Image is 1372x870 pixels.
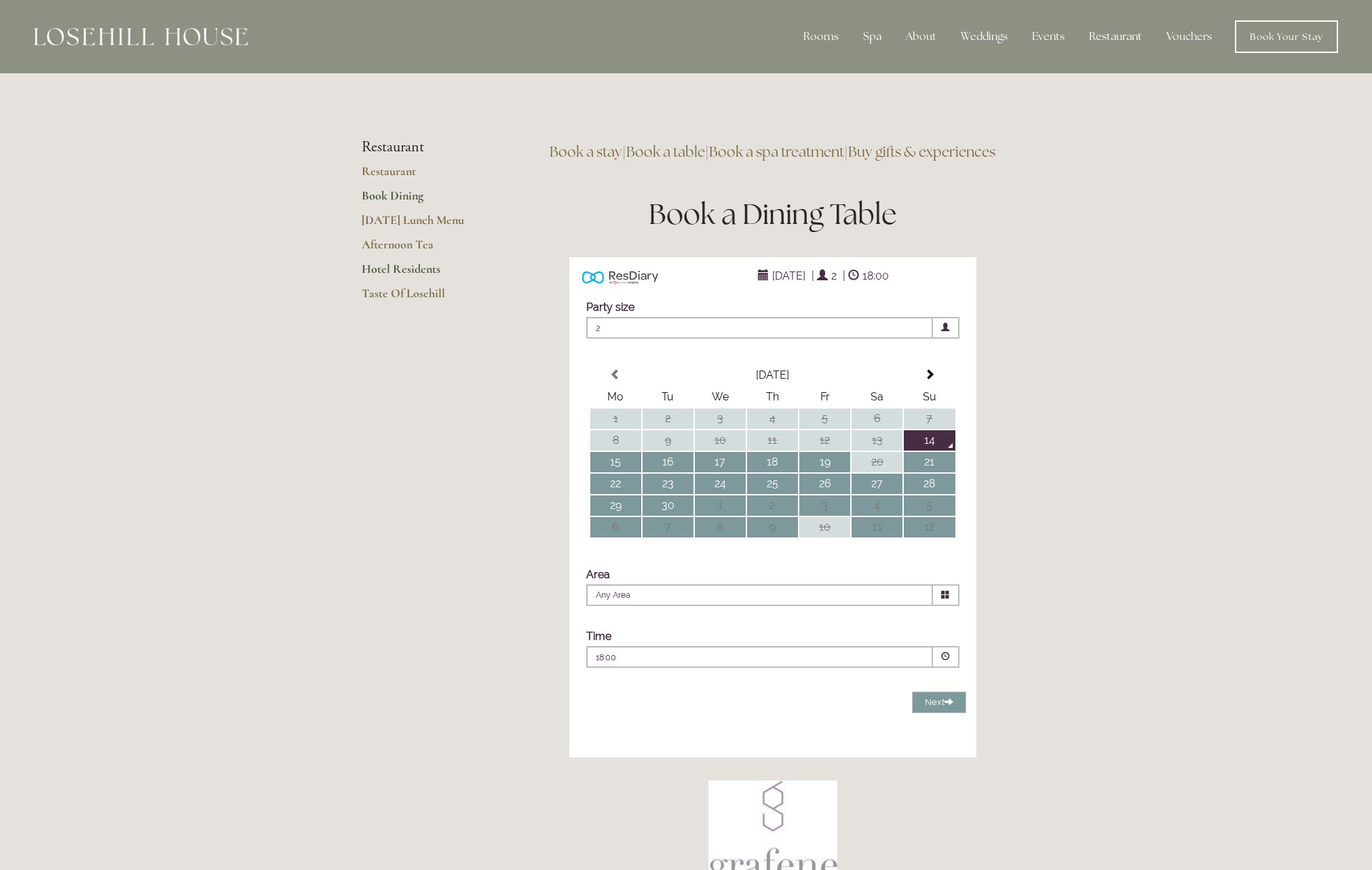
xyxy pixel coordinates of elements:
label: Party size [586,301,634,314]
th: Th [747,387,798,407]
div: Rooms [793,23,850,50]
td: 5 [904,495,955,516]
td: 6 [852,409,902,429]
a: Hotel Residents [362,261,491,286]
label: Time [586,630,611,643]
td: 21 [904,452,955,472]
td: 26 [799,474,850,494]
td: 25 [747,474,798,494]
td: 30 [643,495,693,516]
td: 28 [904,474,955,494]
td: 23 [643,474,693,494]
td: 3 [799,495,850,516]
p: 18:00 [596,651,841,664]
span: Next [925,697,953,707]
span: 2 [586,317,933,339]
td: 19 [799,452,850,472]
td: 4 [747,409,798,429]
td: 29 [590,495,641,516]
h1: Book a Dining Table [535,194,1010,234]
td: 7 [643,517,693,537]
td: 2 [747,495,798,516]
td: 22 [590,474,641,494]
span: | [812,269,814,282]
td: 6 [590,517,641,537]
td: 15 [590,452,641,472]
td: 17 [695,452,746,472]
a: Buy gifts & experiences [848,143,995,161]
td: 20 [852,452,902,472]
td: 24 [695,474,746,494]
h3: | | | [535,138,1010,166]
td: 4 [852,495,902,516]
span: 2 [828,266,840,286]
button: Next [912,692,966,714]
a: Book a stay [550,143,622,161]
div: Spa [852,23,892,50]
img: Powered by ResDiary [582,267,658,287]
th: We [695,387,746,407]
td: 8 [590,430,641,451]
td: 7 [904,409,955,429]
td: 12 [799,430,850,451]
div: About [895,23,947,50]
div: Weddings [950,23,1018,50]
a: [DATE] Lunch Menu [362,212,491,237]
span: | [843,269,845,282]
td: 27 [852,474,902,494]
img: Losehill House [34,28,248,45]
a: Book Dining [362,188,491,212]
td: 5 [799,409,850,429]
label: Area [586,568,610,581]
td: 10 [799,517,850,537]
td: 1 [590,409,641,429]
a: Taste Of Losehill [362,286,491,310]
div: Events [1021,23,1075,50]
a: Book a spa treatment [709,143,844,161]
th: Select Month [643,365,903,385]
a: Book a table [626,143,705,161]
a: Vouchers [1156,23,1223,50]
span: 18:00 [859,266,892,286]
a: Book Your Stay [1235,20,1338,53]
td: 10 [695,430,746,451]
span: [DATE] [769,266,809,286]
th: Sa [852,387,902,407]
td: 3 [695,409,746,429]
td: 11 [852,517,902,537]
li: Restaurant [362,138,491,156]
td: 12 [904,517,955,537]
td: 11 [747,430,798,451]
td: 9 [747,517,798,537]
a: Afternoon Tea [362,237,491,261]
td: 2 [643,409,693,429]
div: Restaurant [1078,23,1153,50]
span: Previous Month [610,369,621,380]
th: Su [904,387,955,407]
td: 13 [852,430,902,451]
a: Restaurant [362,164,491,188]
span: Next Month [924,369,935,380]
td: 14 [904,430,955,451]
td: 16 [643,452,693,472]
th: Fr [799,387,850,407]
th: Tu [643,387,693,407]
td: 18 [747,452,798,472]
th: Mo [590,387,641,407]
td: 9 [643,430,693,451]
td: 1 [695,495,746,516]
td: 8 [695,517,746,537]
